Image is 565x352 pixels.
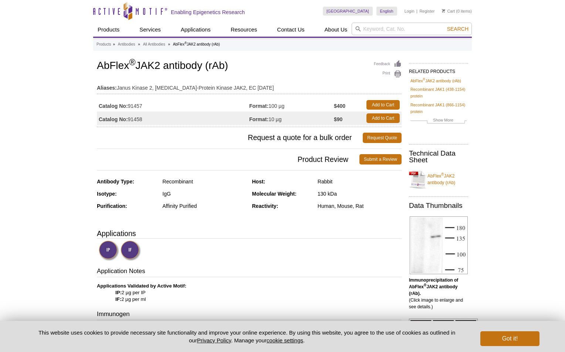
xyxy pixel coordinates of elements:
[97,133,363,143] span: Request a quote for a bulk order
[480,331,539,346] button: Got it!
[176,23,215,37] a: Applications
[185,41,187,45] sup: ®
[162,203,246,209] div: Affinity Purified
[129,57,135,67] sup: ®
[442,7,472,16] li: (0 items)
[424,283,426,287] sup: ®
[359,154,402,165] a: Submit a Review
[273,23,309,37] a: Contact Us
[445,26,471,32] button: Search
[143,41,165,48] a: All Antibodies
[416,7,417,16] li: |
[113,42,115,46] li: »
[97,60,402,73] h1: AbFlex JAK2 antibody (rAb)
[376,7,397,16] a: English
[374,70,402,78] a: Print
[97,80,402,92] td: Janus Kinase 2, [MEDICAL_DATA]-Protein Kinase JAK2, EC [DATE]
[447,26,468,32] span: Search
[173,42,220,46] li: AbFlex JAK2 antibody (rAb)
[374,60,402,68] a: Feedback
[97,98,249,112] td: 91457
[97,283,186,289] b: Applications Validated by Active Motif:
[97,154,359,165] span: Product Review
[410,102,467,115] a: Recombinant JAK1 (866-1154) protein
[115,296,121,302] strong: IF:
[419,9,434,14] a: Register
[409,168,468,190] a: AbFlex®JAK2 antibody (rAb)
[442,9,455,14] a: Cart
[249,98,334,112] td: 100 µg
[366,100,400,110] a: Add to Cart
[252,179,265,185] strong: Host:
[97,283,402,303] p: 2 µg per IP 2 µg per ml
[409,278,458,296] b: Immunoprecipitation of AbFlex JAK2 antibody (rAb).
[334,116,342,123] strong: $90
[267,337,303,343] button: cookie settings
[93,23,124,37] a: Products
[162,190,246,197] div: IgG
[118,41,135,48] a: Antibodies
[99,103,128,109] strong: Catalog No:
[99,240,119,261] img: Immunoprecipitation Validated
[405,9,415,14] a: Login
[26,329,468,344] p: This website uses cookies to provide necessary site functionality and improve your online experie...
[138,42,140,46] li: »
[409,63,468,76] h2: RELATED PRODUCTS
[97,203,127,209] strong: Purification:
[363,133,402,143] a: Request Quote
[97,112,249,125] td: 91458
[121,240,141,261] img: Immunofluorescence Validated
[249,112,334,125] td: 10 µg
[97,310,402,320] h3: Immunogen
[97,228,402,239] h3: Applications
[318,178,402,185] div: Rabbit
[409,277,468,310] p: (Click image to enlarge and see details.)
[409,150,468,163] h2: Technical Data Sheet
[249,116,268,123] strong: Format:
[410,216,468,274] img: AbFlex<sup>®</sup> JAK2 antibody (rAb) tested by immunoprecipitation.
[168,42,170,46] li: »
[410,86,467,99] a: Recombinant JAK1 (438-1154) protein
[352,23,472,35] input: Keyword, Cat. No.
[99,116,128,123] strong: Catalog No:
[441,172,444,176] sup: ®
[252,203,278,209] strong: Reactivity:
[97,84,117,91] strong: Aliases:
[97,179,134,185] strong: Antibody Type:
[226,23,262,37] a: Resources
[162,178,246,185] div: Recombinant
[115,290,122,295] strong: IP:
[323,7,373,16] a: [GEOGRAPHIC_DATA]
[409,202,468,209] h2: Data Thumbnails
[171,9,245,16] h2: Enabling Epigenetics Research
[318,203,402,209] div: Human, Mouse, Rat
[97,191,117,197] strong: Isotype:
[135,23,165,37] a: Services
[97,267,402,277] h3: Application Notes
[410,77,461,84] a: AbFlex®JAK2 antibody (rAb)
[410,117,467,125] a: Show More
[442,9,445,13] img: Your Cart
[249,103,268,109] strong: Format:
[97,41,111,48] a: Products
[366,113,400,123] a: Add to Cart
[320,23,352,37] a: About Us
[252,191,297,197] strong: Molecular Weight:
[409,319,478,336] img: AbFlex<sup>®</sup> JAK2 antibody (rAb) tested by immunofluorescence.
[318,190,402,197] div: 130 kDa
[423,77,426,81] sup: ®
[197,337,231,343] a: Privacy Policy
[334,103,345,109] strong: $400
